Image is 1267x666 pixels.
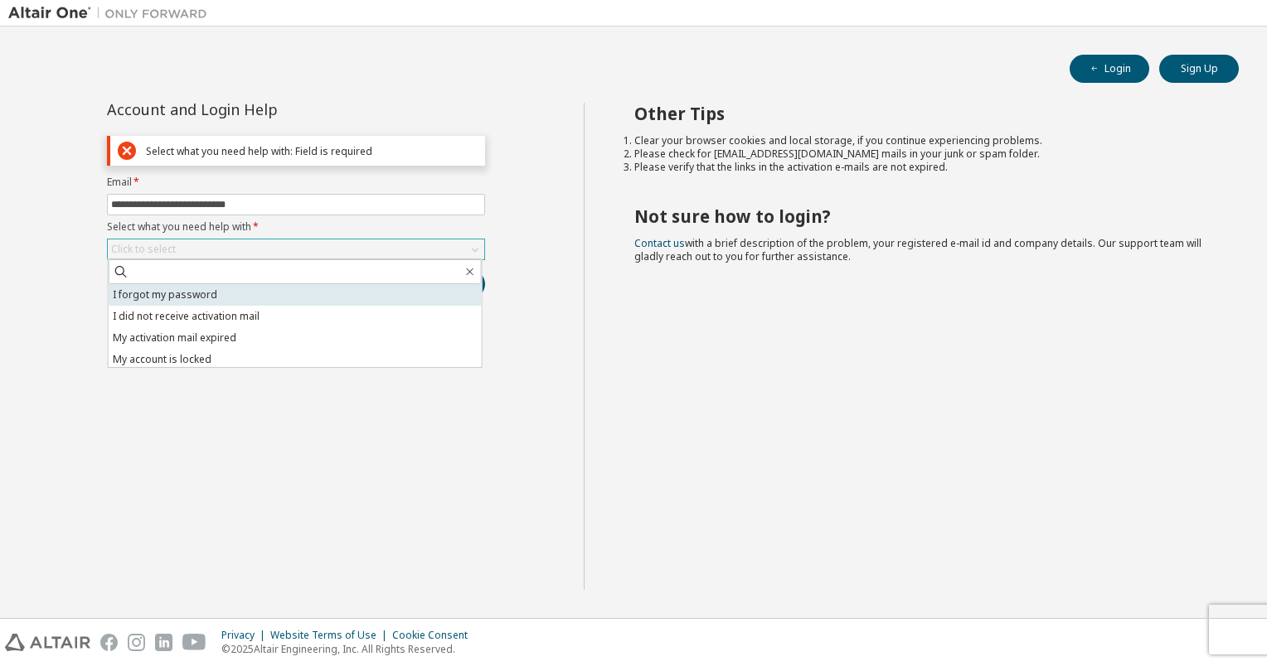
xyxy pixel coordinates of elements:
[8,5,216,22] img: Altair One
[634,236,1201,263] span: with a brief description of the problem, your registered e-mail id and company details. Our suppo...
[111,243,176,256] div: Click to select
[392,629,478,642] div: Cookie Consent
[108,239,484,259] div: Click to select
[634,236,685,250] a: Contact us
[109,284,482,306] li: I forgot my password
[221,629,270,642] div: Privacy
[107,220,485,234] label: Select what you need help with
[1070,55,1149,83] button: Login
[634,103,1210,124] h2: Other Tips
[146,145,478,157] div: Select what you need help with: Field is required
[128,634,145,651] img: instagram.svg
[1159,55,1239,83] button: Sign Up
[634,205,1210,227] h2: Not sure how to login?
[5,634,90,651] img: altair_logo.svg
[155,634,172,651] img: linkedin.svg
[634,147,1210,161] li: Please check for [EMAIL_ADDRESS][DOMAIN_NAME] mails in your junk or spam folder.
[634,161,1210,174] li: Please verify that the links in the activation e-mails are not expired.
[107,103,410,116] div: Account and Login Help
[107,176,485,189] label: Email
[182,634,206,651] img: youtube.svg
[100,634,118,651] img: facebook.svg
[270,629,392,642] div: Website Terms of Use
[221,642,478,656] p: © 2025 Altair Engineering, Inc. All Rights Reserved.
[634,134,1210,147] li: Clear your browser cookies and local storage, if you continue experiencing problems.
